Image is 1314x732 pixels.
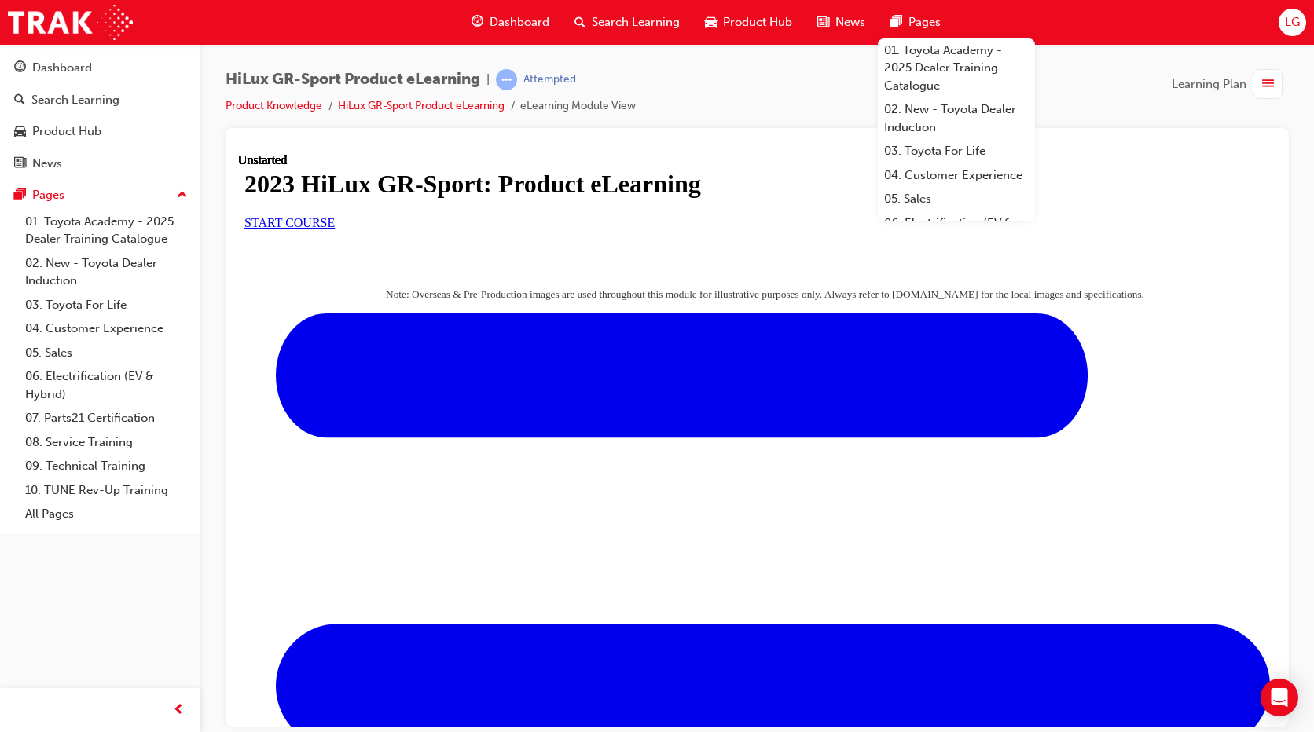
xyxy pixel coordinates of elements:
div: Open Intercom Messenger [1261,679,1298,716]
span: Learning Plan [1172,75,1246,93]
a: 01. Toyota Academy - 2025 Dealer Training Catalogue [19,210,194,251]
span: LG [1285,13,1300,31]
span: search-icon [574,13,585,32]
span: guage-icon [472,13,483,32]
a: 01. Toyota Academy - 2025 Dealer Training Catalogue [878,38,1035,98]
a: Search Learning [6,86,194,115]
img: Trak [8,5,133,40]
span: car-icon [14,125,26,139]
span: news-icon [14,157,26,171]
a: START COURSE [6,63,97,76]
div: Product Hub [32,123,101,141]
a: search-iconSearch Learning [562,6,692,38]
a: 05. Sales [19,341,194,365]
span: guage-icon [14,61,26,75]
a: 02. New - Toyota Dealer Induction [19,251,194,293]
a: pages-iconPages [878,6,953,38]
a: news-iconNews [805,6,878,38]
button: Pages [6,181,194,210]
div: Attempted [523,72,576,87]
span: pages-icon [890,13,902,32]
a: 07. Parts21 Certification [19,406,194,430]
a: 04. Customer Experience [19,317,194,341]
a: All Pages [19,502,194,526]
a: 05. Sales [878,187,1035,211]
span: list-icon [1262,75,1274,94]
a: 08. Service Training [19,430,194,455]
div: Search Learning [31,91,119,109]
a: HiLux GR-Sport Product eLearning [338,99,505,112]
div: News [32,155,62,173]
a: News [6,149,194,178]
span: Search Learning [592,13,680,31]
a: 04. Customer Experience [878,163,1035,188]
span: news-icon [817,13,829,32]
a: Dashboard [6,53,194,82]
a: car-iconProduct Hub [692,6,805,38]
span: News [835,13,865,31]
a: 03. Toyota For Life [878,139,1035,163]
span: Pages [908,13,941,31]
button: LG [1279,9,1306,36]
span: Note: Overseas & Pre-Production images are used throughout this module for illustrative purposes ... [148,135,906,147]
a: 06. Electrification (EV & Hybrid) [878,211,1035,253]
span: | [486,71,490,89]
span: learningRecordVerb_ATTEMPT-icon [496,69,517,90]
span: Product Hub [723,13,792,31]
span: prev-icon [173,701,185,720]
span: search-icon [14,93,25,108]
button: DashboardSearch LearningProduct HubNews [6,50,194,181]
a: 09. Technical Training [19,454,194,478]
div: Pages [32,186,64,204]
h1: 2023 HiLux GR-Sport: Product eLearning [6,16,1032,46]
span: pages-icon [14,188,26,203]
a: Product Hub [6,117,194,146]
span: Dashboard [490,13,549,31]
span: up-icon [177,185,188,206]
a: 06. Electrification (EV & Hybrid) [19,364,194,406]
span: HiLux GR-Sport Product eLearning [226,71,480,89]
a: Product Knowledge [226,99,322,112]
a: guage-iconDashboard [459,6,562,38]
div: Dashboard [32,59,92,77]
a: 10. TUNE Rev-Up Training [19,478,194,503]
a: 02. New - Toyota Dealer Induction [878,97,1035,139]
a: 03. Toyota For Life [19,293,194,317]
span: car-icon [705,13,717,32]
li: eLearning Module View [520,97,636,115]
button: Learning Plan [1172,69,1289,99]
